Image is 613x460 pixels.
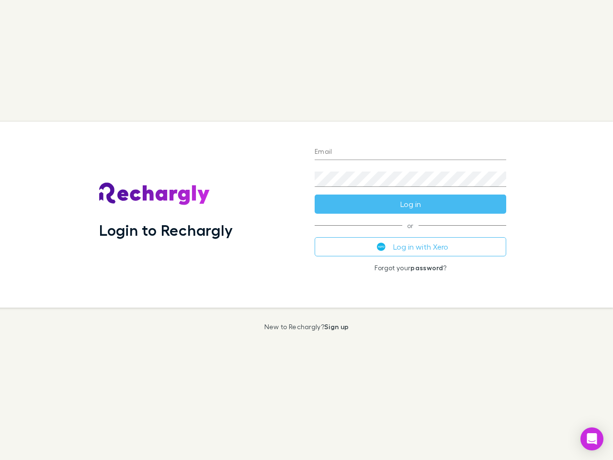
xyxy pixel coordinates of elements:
div: Open Intercom Messenger [580,427,603,450]
h1: Login to Rechargly [99,221,233,239]
img: Rechargly's Logo [99,183,210,206]
button: Log in [315,195,506,214]
button: Log in with Xero [315,237,506,256]
a: password [410,264,443,272]
img: Xero's logo [377,242,386,251]
a: Sign up [324,322,349,331]
p: New to Rechargly? [264,323,349,331]
p: Forgot your ? [315,264,506,272]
